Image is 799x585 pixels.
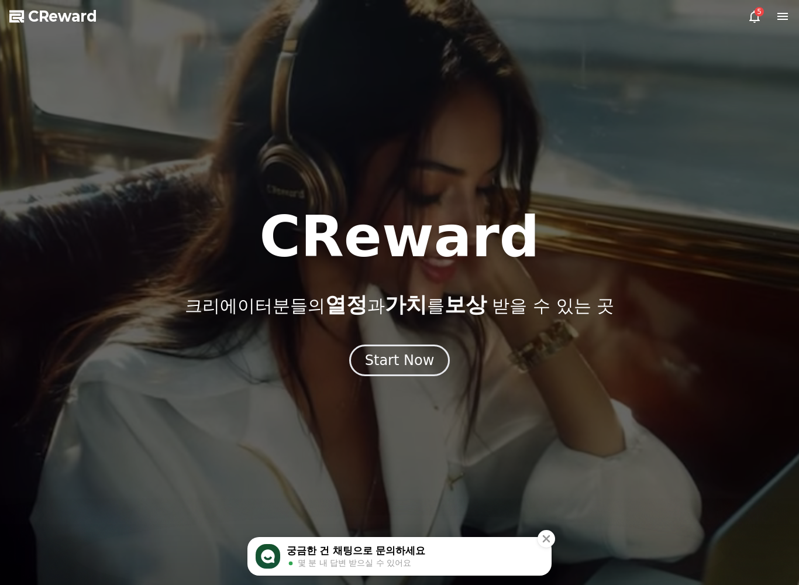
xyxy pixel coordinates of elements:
span: CReward [28,7,97,26]
h1: CReward [259,209,539,265]
span: 보상 [445,292,487,316]
span: 가치 [385,292,427,316]
a: 설정 [532,552,795,581]
a: CReward [9,7,97,26]
a: 대화 [267,552,531,581]
button: Start Now [349,345,450,376]
span: 설정 [656,570,671,580]
span: 홈 [132,570,139,580]
span: 대화 [392,570,407,580]
span: 열정 [325,292,367,316]
a: 5 [748,9,762,23]
div: Start Now [365,351,435,370]
a: Start Now [349,356,450,367]
p: 크리에이터분들의 과 를 받을 수 있는 곳 [185,293,614,316]
div: 5 [755,7,764,16]
a: 홈 [4,552,267,581]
